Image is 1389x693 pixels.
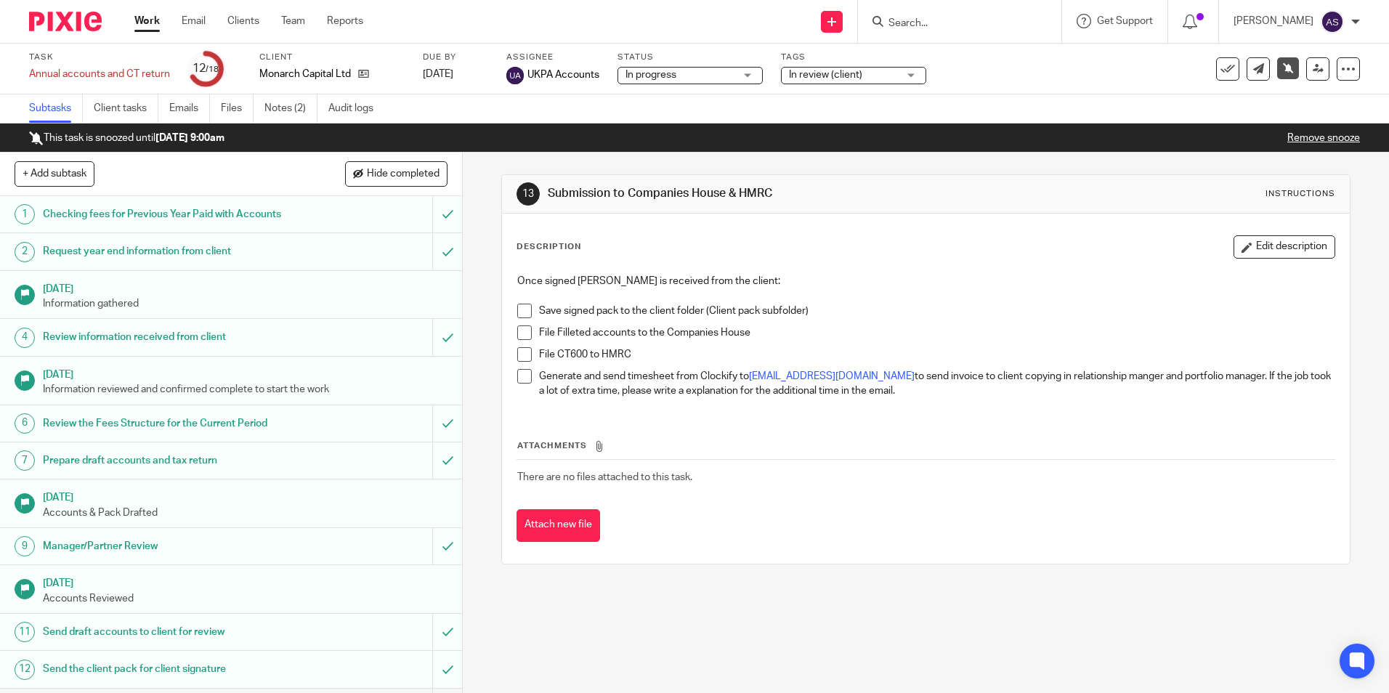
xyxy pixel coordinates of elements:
img: svg%3E [506,67,524,84]
label: Status [617,52,763,63]
p: Monarch Capital Ltd [259,67,351,81]
button: Hide completed [345,161,448,186]
a: Work [134,14,160,28]
span: UKPA Accounts [527,68,599,82]
label: Assignee [506,52,599,63]
div: Instructions [1266,188,1335,200]
label: Client [259,52,405,63]
label: Task [29,52,170,63]
div: 13 [517,182,540,206]
label: Tags [781,52,926,63]
span: In review (client) [789,70,862,80]
h1: Send draft accounts to client for review [43,621,293,643]
h1: Review the Fees Structure for the Current Period [43,413,293,434]
b: [DATE] 9:00am [155,133,224,143]
button: Edit description [1234,235,1335,259]
h1: Checking fees for Previous Year Paid with Accounts [43,203,293,225]
p: Information gathered [43,296,448,311]
div: 12 [193,60,219,77]
h1: Manager/Partner Review [43,535,293,557]
button: Attach new file [517,509,600,542]
div: 4 [15,328,35,348]
div: 12 [15,660,35,680]
a: Remove snooze [1287,133,1360,143]
a: Files [221,94,254,123]
a: Emails [169,94,210,123]
a: [EMAIL_ADDRESS][DOMAIN_NAME] [749,371,915,381]
img: svg%3E [1321,10,1344,33]
p: This task is snoozed until [29,131,224,145]
span: [DATE] [423,69,453,79]
p: File CT600 to HMRC [539,347,1334,362]
h1: Prepare draft accounts and tax return [43,450,293,471]
a: Email [182,14,206,28]
p: Accounts & Pack Drafted [43,506,448,520]
div: 9 [15,536,35,556]
span: Get Support [1097,16,1153,26]
h1: Review information received from client [43,326,293,348]
a: Clients [227,14,259,28]
a: Team [281,14,305,28]
h1: [DATE] [43,572,448,591]
span: Attachments [517,442,587,450]
h1: Send the client pack for client signature [43,658,293,680]
img: Pixie [29,12,102,31]
p: Accounts Reviewed [43,591,448,606]
a: Audit logs [328,94,384,123]
h1: Request year end information from client [43,240,293,262]
p: Once signed [PERSON_NAME] is received from the client: [517,274,1334,288]
a: Client tasks [94,94,158,123]
div: 11 [15,622,35,642]
span: There are no files attached to this task. [517,472,692,482]
p: Description [517,241,581,253]
span: In progress [625,70,676,80]
p: Information reviewed and confirmed complete to start the work [43,382,448,397]
div: 6 [15,413,35,434]
p: File Filleted accounts to the Companies House [539,325,1334,340]
h1: Submission to Companies House & HMRC [548,186,957,201]
div: 2 [15,242,35,262]
a: Notes (2) [264,94,317,123]
div: Annual accounts and CT return [29,67,170,81]
input: Search [887,17,1018,31]
h1: [DATE] [43,487,448,505]
p: Save signed pack to the client folder (Client pack subfolder) [539,304,1334,318]
label: Due by [423,52,488,63]
h1: [DATE] [43,278,448,296]
button: + Add subtask [15,161,94,186]
small: /18 [206,65,219,73]
div: 1 [15,204,35,224]
span: Hide completed [367,169,440,180]
div: 7 [15,450,35,471]
p: Generate and send timesheet from Clockify to to send invoice to client copying in relationship ma... [539,369,1334,399]
h1: [DATE] [43,364,448,382]
a: Subtasks [29,94,83,123]
a: Reports [327,14,363,28]
p: [PERSON_NAME] [1234,14,1313,28]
